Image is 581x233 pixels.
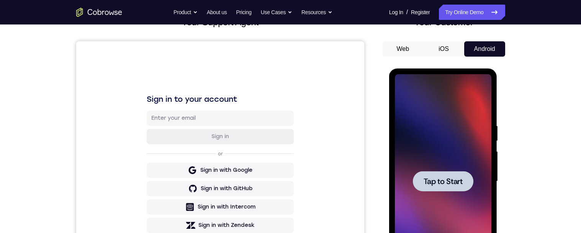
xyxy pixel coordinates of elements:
a: Create a new account [129,198,184,204]
button: Sign in with Zendesk [70,176,218,192]
a: Register [411,5,430,20]
p: Don't have an account? [70,198,218,204]
button: Sign in with Google [70,121,218,137]
a: Log In [389,5,403,20]
button: Android [464,41,505,57]
a: Go to the home page [76,8,122,17]
button: Sign in with GitHub [70,140,218,155]
button: Web [383,41,424,57]
a: About us [207,5,227,20]
div: Sign in with Zendesk [122,180,178,188]
div: Sign in with Google [124,125,176,133]
button: Use Cases [261,5,292,20]
div: Sign in with GitHub [124,143,176,151]
div: Sign in with Intercom [121,162,179,169]
p: or [140,109,148,116]
button: Sign in with Intercom [70,158,218,173]
button: Product [173,5,198,20]
a: Try Online Demo [439,5,505,20]
a: Pricing [236,5,251,20]
div: Unexpectedly lost connection to device [27,193,94,227]
button: Tap to Start [24,103,84,123]
button: iOS [423,41,464,57]
button: Resources [301,5,332,20]
span: Tap to Start [34,109,74,117]
span: / [406,8,408,17]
